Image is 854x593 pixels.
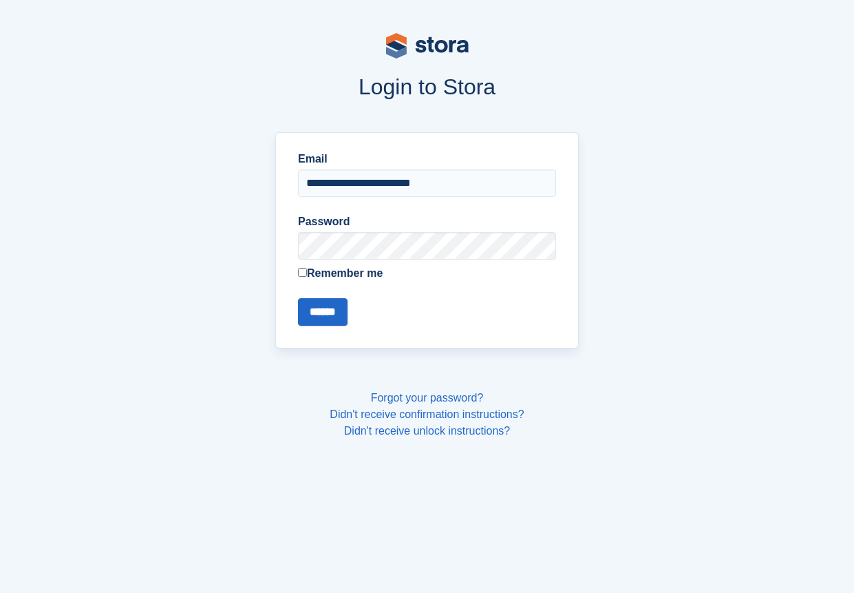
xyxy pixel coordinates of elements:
img: stora-logo-53a41332b3708ae10de48c4981b4e9114cc0af31d8433b30ea865607fb682f29.svg [386,33,469,59]
h1: Login to Stora [52,74,803,99]
a: Didn't receive unlock instructions? [344,425,510,437]
label: Password [298,214,556,230]
input: Remember me [298,268,307,277]
label: Email [298,151,556,167]
a: Didn't receive confirmation instructions? [330,408,524,420]
a: Forgot your password? [371,392,484,404]
label: Remember me [298,265,556,282]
